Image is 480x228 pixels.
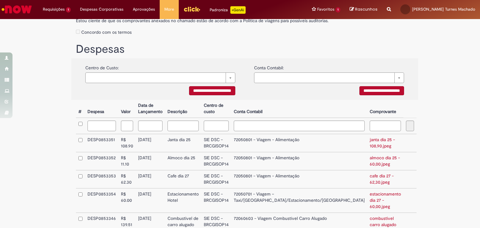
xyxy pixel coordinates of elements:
td: DESP0853354 [85,188,118,213]
td: Janta dia 25 [165,134,201,152]
td: 72050801 - Viagem - Alimentação [231,170,367,188]
td: R$ 108.90 [118,134,136,152]
h1: Despesas [76,43,413,56]
span: Rascunhos [355,6,377,12]
span: Aprovações [133,6,155,12]
label: Centro de Custo: [85,62,119,71]
td: [DATE] [136,188,165,213]
a: almoco dia 25 - 60,00.jpeg [370,155,400,167]
span: Requisições [43,6,65,12]
td: estacionamento dia 27 - 60,00.jpeg [367,188,403,213]
td: SIE DSC - BRCGISOP14 [201,152,231,170]
a: Rascunhos [350,7,377,12]
div: Padroniza [210,6,246,14]
a: estacionamento dia 27 - 60,00.jpeg [370,191,401,209]
a: Limpar campo {0} [254,72,404,83]
label: Concordo com os termos [81,29,132,35]
td: DESP0853351 [85,134,118,152]
span: [PERSON_NAME] Turnes Machado [412,7,475,12]
span: Despesas Corporativas [80,6,123,12]
td: SIE DSC - BRCGISOP14 [201,170,231,188]
span: 1 [66,7,71,12]
td: R$ 62.30 [118,170,136,188]
td: Cafe dia 27 [165,170,201,188]
span: 1 [336,7,340,12]
td: [DATE] [136,134,165,152]
th: Valor [118,100,136,118]
th: Despesa [85,100,118,118]
a: janta dia 25 - 108,90.jpeg [370,137,395,149]
label: Estou ciente de que os comprovantes anexados no chamado estão de acordo com a Politica de viagens... [76,14,413,24]
td: R$ 60.00 [118,188,136,213]
th: Descrição [165,100,201,118]
label: Conta Contabil: [254,62,284,71]
td: 72050701 - Viagem – Taxi/[GEOGRAPHIC_DATA]/Estacionamento/[GEOGRAPHIC_DATA] [231,188,367,213]
th: Conta Contabil [231,100,367,118]
a: cafe dia 27 - 62,30.jpeg [370,173,394,185]
td: almoco dia 25 - 60,00.jpeg [367,152,403,170]
span: More [164,6,174,12]
th: Comprovante [367,100,403,118]
td: R$ 11.10 [118,152,136,170]
td: SIE DSC - BRCGISOP14 [201,188,231,213]
th: # [76,100,85,118]
img: ServiceNow [1,3,33,16]
td: 72050801 - Viagem - Alimentação [231,134,367,152]
td: cafe dia 27 - 62,30.jpeg [367,170,403,188]
td: janta dia 25 - 108,90.jpeg [367,134,403,152]
span: Favoritos [317,6,334,12]
td: [DATE] [136,170,165,188]
td: DESP0853352 [85,152,118,170]
td: SIE DSC - BRCGISOP14 [201,134,231,152]
td: Almoco dia 25 [165,152,201,170]
td: DESP0853353 [85,170,118,188]
p: +GenAi [230,6,246,14]
th: Centro de custo [201,100,231,118]
td: Estacionamento Hotel [165,188,201,213]
img: click_logo_yellow_360x200.png [183,4,200,14]
td: 72050801 - Viagem - Alimentação [231,152,367,170]
th: Data de Lançamento [136,100,165,118]
td: [DATE] [136,152,165,170]
a: Limpar campo {0} [85,72,235,83]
